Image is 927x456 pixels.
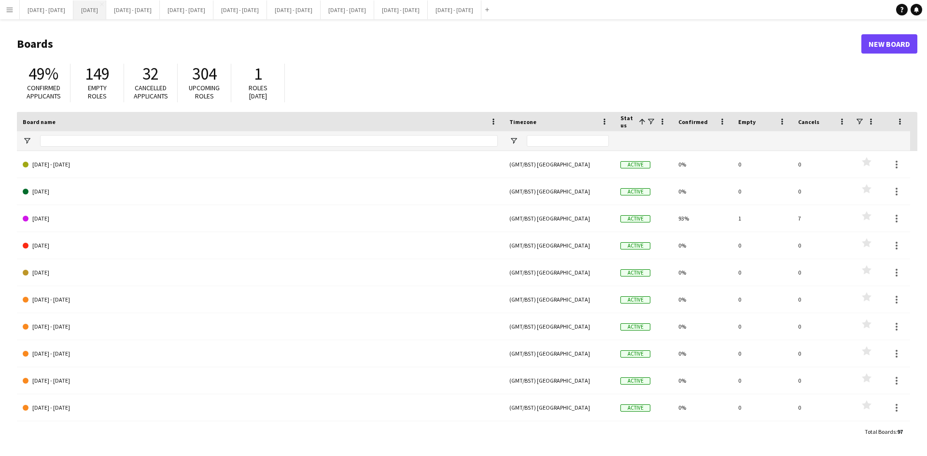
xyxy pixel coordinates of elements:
[792,178,852,205] div: 0
[798,118,819,125] span: Cancels
[673,286,732,313] div: 0%
[792,151,852,178] div: 0
[189,83,220,100] span: Upcoming roles
[673,151,732,178] div: 0%
[792,421,852,448] div: 0
[620,404,650,412] span: Active
[620,188,650,195] span: Active
[23,232,498,259] a: [DATE]
[732,232,792,259] div: 0
[732,259,792,286] div: 0
[792,394,852,421] div: 0
[792,286,852,313] div: 0
[28,63,58,84] span: 49%
[40,135,498,147] input: Board name Filter Input
[23,118,56,125] span: Board name
[865,422,903,441] div: :
[732,367,792,394] div: 0
[504,394,615,421] div: (GMT/BST) [GEOGRAPHIC_DATA]
[732,394,792,421] div: 0
[673,313,732,340] div: 0%
[106,0,160,19] button: [DATE] - [DATE]
[673,259,732,286] div: 0%
[504,178,615,205] div: (GMT/BST) [GEOGRAPHIC_DATA]
[23,340,498,367] a: [DATE] - [DATE]
[732,151,792,178] div: 0
[509,118,536,125] span: Timezone
[428,0,481,19] button: [DATE] - [DATE]
[792,232,852,259] div: 0
[897,428,903,435] span: 97
[620,323,650,331] span: Active
[620,377,650,385] span: Active
[792,205,852,232] div: 7
[673,394,732,421] div: 0%
[85,63,110,84] span: 149
[23,259,498,286] a: [DATE]
[504,313,615,340] div: (GMT/BST) [GEOGRAPHIC_DATA]
[732,340,792,367] div: 0
[861,34,917,54] a: New Board
[509,137,518,145] button: Open Filter Menu
[620,350,650,358] span: Active
[673,421,732,448] div: 0%
[732,286,792,313] div: 0
[738,118,756,125] span: Empty
[73,0,106,19] button: [DATE]
[249,83,267,100] span: Roles [DATE]
[23,137,31,145] button: Open Filter Menu
[504,340,615,367] div: (GMT/BST) [GEOGRAPHIC_DATA]
[620,114,635,129] span: Status
[20,0,73,19] button: [DATE] - [DATE]
[23,286,498,313] a: [DATE] - [DATE]
[213,0,267,19] button: [DATE] - [DATE]
[673,232,732,259] div: 0%
[792,313,852,340] div: 0
[134,83,168,100] span: Cancelled applicants
[142,63,159,84] span: 32
[504,205,615,232] div: (GMT/BST) [GEOGRAPHIC_DATA]
[527,135,609,147] input: Timezone Filter Input
[673,340,732,367] div: 0%
[23,178,498,205] a: [DATE]
[321,0,374,19] button: [DATE] - [DATE]
[23,205,498,232] a: [DATE]
[504,232,615,259] div: (GMT/BST) [GEOGRAPHIC_DATA]
[504,421,615,448] div: (GMT/BST) [GEOGRAPHIC_DATA]
[23,313,498,340] a: [DATE] - [DATE]
[23,367,498,394] a: [DATE] - [DATE]
[792,340,852,367] div: 0
[254,63,262,84] span: 1
[504,367,615,394] div: (GMT/BST) [GEOGRAPHIC_DATA]
[732,421,792,448] div: 0
[267,0,321,19] button: [DATE] - [DATE]
[673,205,732,232] div: 93%
[673,178,732,205] div: 0%
[732,178,792,205] div: 0
[792,367,852,394] div: 0
[673,367,732,394] div: 0%
[504,286,615,313] div: (GMT/BST) [GEOGRAPHIC_DATA]
[620,215,650,222] span: Active
[88,83,107,100] span: Empty roles
[504,259,615,286] div: (GMT/BST) [GEOGRAPHIC_DATA]
[732,313,792,340] div: 0
[23,394,498,421] a: [DATE] - [DATE]
[374,0,428,19] button: [DATE] - [DATE]
[23,151,498,178] a: [DATE] - [DATE]
[732,205,792,232] div: 1
[620,296,650,304] span: Active
[792,259,852,286] div: 0
[160,0,213,19] button: [DATE] - [DATE]
[620,242,650,249] span: Active
[23,421,498,448] a: [DATE] - [DATE]
[865,428,896,435] span: Total Boards
[620,269,650,276] span: Active
[620,161,650,168] span: Active
[17,37,861,51] h1: Boards
[192,63,217,84] span: 304
[504,151,615,178] div: (GMT/BST) [GEOGRAPHIC_DATA]
[27,83,61,100] span: Confirmed applicants
[678,118,708,125] span: Confirmed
